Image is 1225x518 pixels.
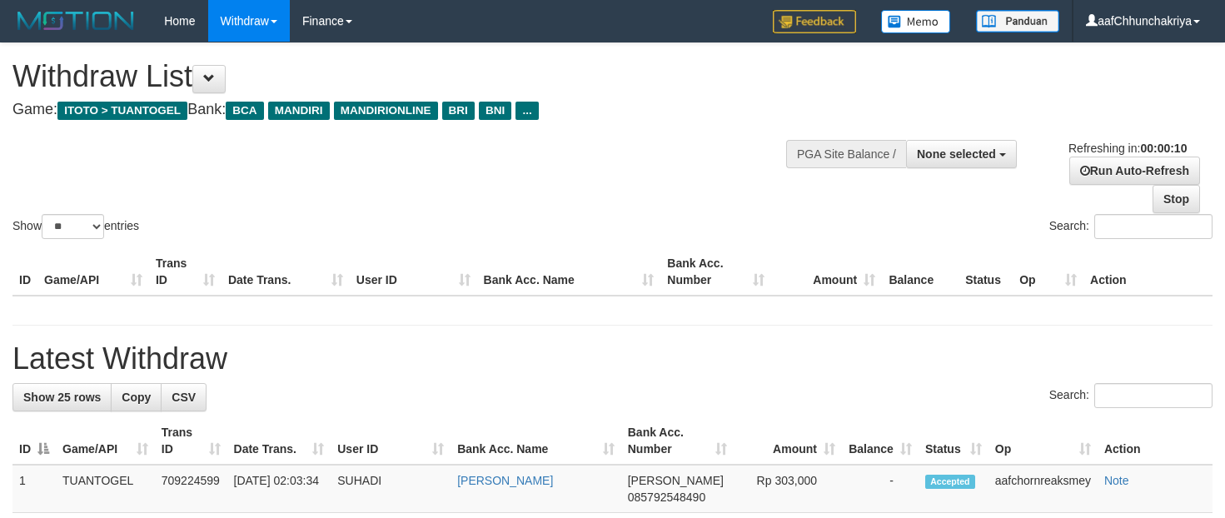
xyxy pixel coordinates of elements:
[842,465,919,513] td: -
[959,248,1013,296] th: Status
[23,391,101,404] span: Show 25 rows
[12,214,139,239] label: Show entries
[881,10,951,33] img: Button%20Memo.svg
[222,248,350,296] th: Date Trans.
[1098,417,1213,465] th: Action
[1104,474,1129,487] a: Note
[226,102,263,120] span: BCA
[1094,383,1213,408] input: Search:
[111,383,162,411] a: Copy
[457,474,553,487] a: [PERSON_NAME]
[172,391,196,404] span: CSV
[919,417,988,465] th: Status: activate to sort column ascending
[12,60,800,93] h1: Withdraw List
[350,248,477,296] th: User ID
[268,102,330,120] span: MANDIRI
[988,465,1098,513] td: aafchornreaksmey
[1069,157,1200,185] a: Run Auto-Refresh
[628,474,724,487] span: [PERSON_NAME]
[917,147,996,161] span: None selected
[37,248,149,296] th: Game/API
[842,417,919,465] th: Balance: activate to sort column ascending
[12,417,56,465] th: ID: activate to sort column descending
[1068,142,1187,155] span: Refreshing in:
[12,465,56,513] td: 1
[155,465,227,513] td: 709224599
[227,417,331,465] th: Date Trans.: activate to sort column ascending
[621,417,734,465] th: Bank Acc. Number: activate to sort column ascending
[773,10,856,33] img: Feedback.jpg
[1049,214,1213,239] label: Search:
[334,102,438,120] span: MANDIRIONLINE
[1013,248,1083,296] th: Op
[786,140,906,168] div: PGA Site Balance /
[331,417,451,465] th: User ID: activate to sort column ascending
[660,248,771,296] th: Bank Acc. Number
[988,417,1098,465] th: Op: activate to sort column ascending
[122,391,151,404] span: Copy
[155,417,227,465] th: Trans ID: activate to sort column ascending
[12,248,37,296] th: ID
[1140,142,1187,155] strong: 00:00:10
[442,102,475,120] span: BRI
[906,140,1017,168] button: None selected
[1049,383,1213,408] label: Search:
[515,102,538,120] span: ...
[12,383,112,411] a: Show 25 rows
[227,465,331,513] td: [DATE] 02:03:34
[882,248,959,296] th: Balance
[56,465,155,513] td: TUANTOGEL
[451,417,621,465] th: Bank Acc. Name: activate to sort column ascending
[12,8,139,33] img: MOTION_logo.png
[12,102,800,118] h4: Game: Bank:
[331,465,451,513] td: SUHADI
[56,417,155,465] th: Game/API: activate to sort column ascending
[734,465,842,513] td: Rp 303,000
[149,248,222,296] th: Trans ID
[1153,185,1200,213] a: Stop
[771,248,882,296] th: Amount
[1083,248,1213,296] th: Action
[925,475,975,489] span: Accepted
[57,102,187,120] span: ITOTO > TUANTOGEL
[12,342,1213,376] h1: Latest Withdraw
[734,417,842,465] th: Amount: activate to sort column ascending
[628,491,705,504] span: Copy 085792548490 to clipboard
[477,248,661,296] th: Bank Acc. Name
[479,102,511,120] span: BNI
[1094,214,1213,239] input: Search:
[976,10,1059,32] img: panduan.png
[161,383,207,411] a: CSV
[42,214,104,239] select: Showentries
